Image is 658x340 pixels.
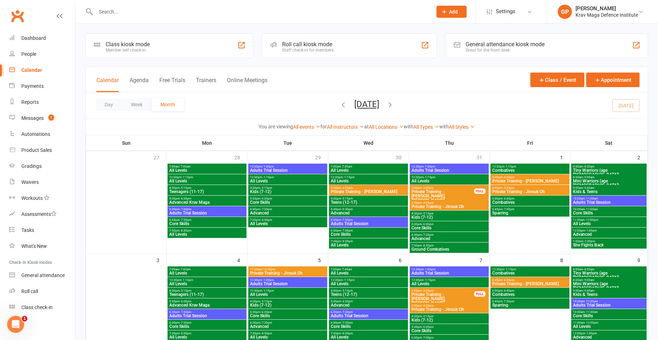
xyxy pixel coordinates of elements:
span: - 4:20pm [341,186,353,190]
span: All Levels [330,168,407,172]
span: 5:30pm [411,223,487,226]
span: - 7:30pm [260,208,272,211]
span: Tiny Warriors (age [DEMOGRAPHIC_DATA]) [573,271,645,280]
span: Advanced [330,211,407,215]
span: - 6:30pm [341,208,353,211]
span: 4:30pm [250,300,326,303]
div: Calendar [21,67,42,73]
span: 11:00am [573,218,645,222]
span: 1 [22,316,27,322]
div: Staff check-in for members [282,48,334,53]
span: - 1:15pm [181,278,193,282]
span: Core Skills [411,226,487,230]
span: 12:30pm [330,278,407,282]
span: 10:00am [573,208,645,211]
span: - 7:45am [179,268,191,271]
span: - 11:00am [585,197,598,200]
span: - 7:30pm [341,229,353,232]
th: Mon [167,136,248,150]
span: - 5:15pm [341,197,353,200]
div: Great for the front desk [466,48,545,53]
div: 4 [237,254,247,266]
strong: You are viewing [259,124,293,129]
span: Teenagers (11-17) [169,292,245,297]
span: 9:00am [573,186,645,190]
span: 3:00pm [411,186,474,190]
a: Automations [9,126,75,142]
span: - 8:30am [583,268,594,271]
span: - 7:30pm [180,208,191,211]
span: 12:30pm [169,278,245,282]
th: Thu [409,136,490,150]
div: 3 [156,254,166,266]
div: Krav Maga Defence Institute [575,12,638,18]
span: 12:30pm [250,278,326,282]
div: Member self check-in [106,48,150,53]
span: Add [449,9,458,15]
div: Roll call kiosk mode [282,41,334,48]
span: Adults Trial Session [169,211,245,215]
span: Advanced [573,232,645,237]
div: 1 [560,151,570,163]
span: 6:00pm [492,289,568,292]
span: 4:30pm [169,289,245,292]
span: - 9:00am [583,176,594,179]
span: 5:30pm [330,208,407,211]
span: 1:00pm [573,240,645,243]
span: - 6:30pm [341,300,353,303]
span: - 11:00am [585,208,598,211]
a: All Locations [369,124,404,130]
span: Adults Trial Session [411,271,487,275]
div: [PERSON_NAME] [575,5,638,12]
span: - 1:15pm [504,165,516,168]
span: - 7:30pm [503,208,514,211]
a: Product Sales [9,142,75,158]
span: - 1:15pm [424,278,435,282]
span: - 7:30pm [503,300,514,303]
input: Search... [94,7,427,17]
span: 6:30pm [330,229,407,232]
a: Reports [9,94,75,110]
span: - 1:00pm [585,229,597,232]
div: Reports [21,99,39,105]
span: 12:30pm [250,289,326,292]
span: 12:30pm [411,278,487,282]
span: - 1:15pm [181,176,193,179]
span: Core Skills [250,200,326,204]
div: Assessments [21,211,57,217]
button: Appointment [586,73,640,87]
span: 7:00am [169,165,245,168]
a: Gradings [9,158,75,174]
div: FULL [474,188,485,194]
span: - 5:15pm [260,300,272,303]
span: - 7:45am [341,165,352,168]
span: 12:30pm [411,268,487,271]
a: Payments [9,78,75,94]
span: 6:30pm [250,208,326,211]
span: All Levels [169,271,245,275]
button: [DATE] [354,99,379,109]
a: Class kiosk mode [9,299,75,315]
span: All Levels [250,222,326,226]
span: - 8:30pm [341,240,353,243]
div: Tasks [21,227,34,233]
span: Private Training - [PERSON_NAME], [PERSON_NAME] [411,292,474,305]
div: Automations [21,131,50,137]
button: Free Trials [159,77,185,92]
span: - 6:30pm [260,197,272,200]
a: People [9,46,75,62]
span: Adults Trial Session [330,222,407,226]
span: 12:30pm [169,176,245,179]
span: 12:30pm [330,176,407,179]
span: - 8:30pm [260,218,272,222]
span: 12:30pm [250,165,326,168]
span: 8:30am [573,278,645,282]
strong: with [439,124,449,129]
span: 4:30pm [411,212,487,215]
button: Week [122,98,152,111]
a: Roll call [9,283,75,299]
span: - 7:30pm [422,233,434,237]
div: 29 [315,151,328,163]
a: What's New [9,238,75,254]
a: Workouts [9,190,75,206]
